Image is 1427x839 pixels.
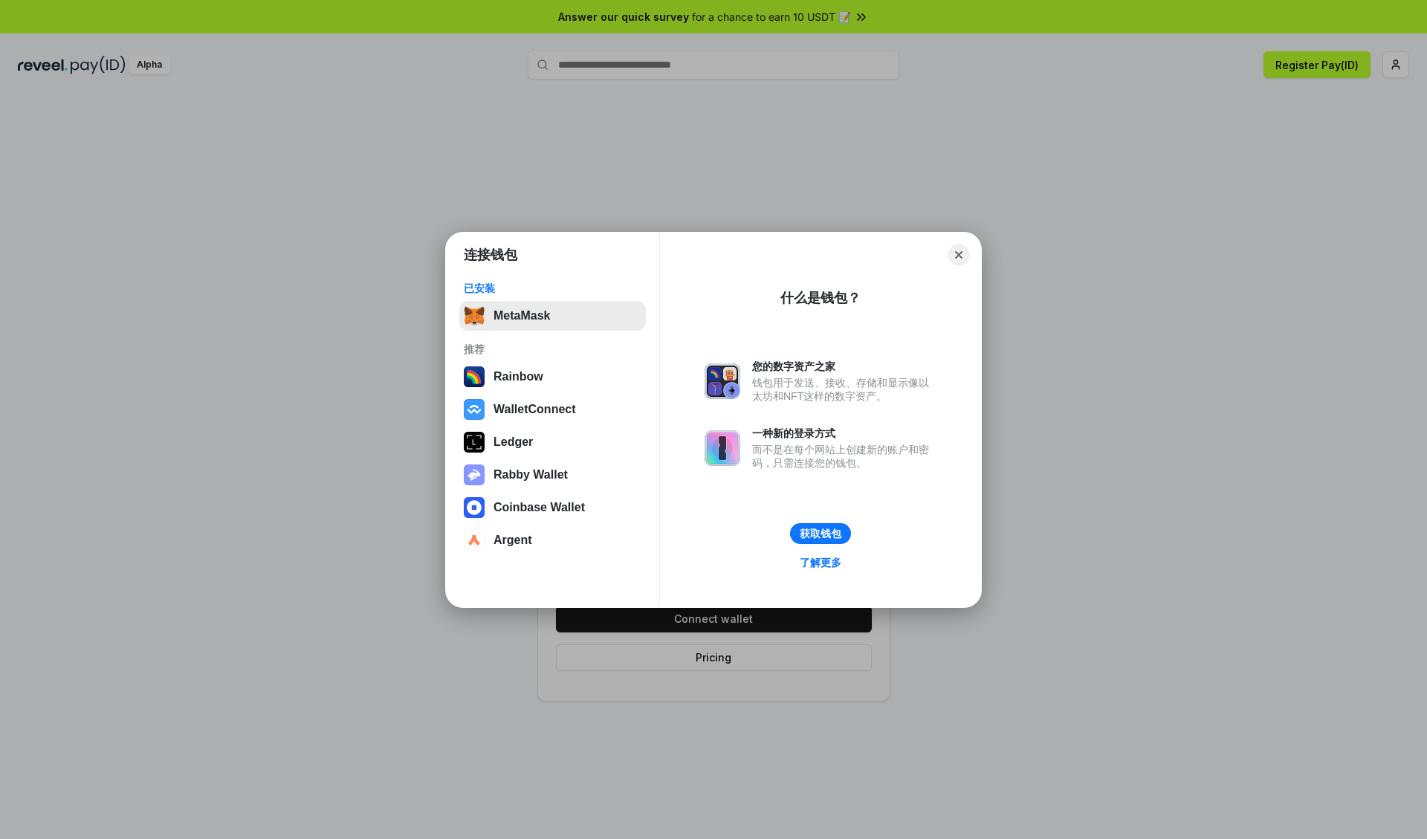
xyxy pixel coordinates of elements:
[791,553,850,572] a: 了解更多
[464,464,485,485] img: svg+xml,%3Csvg%20xmlns%3D%22http%3A%2F%2Fwww.w3.org%2F2000%2Fsvg%22%20fill%3D%22none%22%20viewBox...
[464,497,485,518] img: svg+xml,%3Csvg%20width%3D%2228%22%20height%3D%2228%22%20viewBox%3D%220%200%2028%2028%22%20fill%3D...
[494,403,576,416] div: WalletConnect
[790,523,851,544] button: 获取钱包
[494,370,543,383] div: Rainbow
[705,430,740,466] img: svg+xml,%3Csvg%20xmlns%3D%22http%3A%2F%2Fwww.w3.org%2F2000%2Fsvg%22%20fill%3D%22none%22%20viewBox...
[800,527,841,540] div: 获取钱包
[948,244,969,265] button: Close
[705,363,740,399] img: svg+xml,%3Csvg%20xmlns%3D%22http%3A%2F%2Fwww.w3.org%2F2000%2Fsvg%22%20fill%3D%22none%22%20viewBox...
[459,460,646,490] button: Rabby Wallet
[459,493,646,522] button: Coinbase Wallet
[494,435,533,449] div: Ledger
[752,360,936,373] div: 您的数字资产之家
[464,282,641,295] div: 已安装
[464,246,517,264] h1: 连接钱包
[494,309,550,323] div: MetaMask
[459,395,646,424] button: WalletConnect
[459,427,646,457] button: Ledger
[494,468,568,482] div: Rabby Wallet
[494,534,532,547] div: Argent
[752,427,936,440] div: 一种新的登录方式
[752,443,936,470] div: 而不是在每个网站上创建新的账户和密码，只需连接您的钱包。
[464,432,485,453] img: svg+xml,%3Csvg%20xmlns%3D%22http%3A%2F%2Fwww.w3.org%2F2000%2Fsvg%22%20width%3D%2228%22%20height%3...
[464,530,485,551] img: svg+xml,%3Csvg%20width%3D%2228%22%20height%3D%2228%22%20viewBox%3D%220%200%2028%2028%22%20fill%3D...
[464,366,485,387] img: svg+xml,%3Csvg%20width%3D%22120%22%20height%3D%22120%22%20viewBox%3D%220%200%20120%20120%22%20fil...
[752,376,936,403] div: 钱包用于发送、接收、存储和显示像以太坊和NFT这样的数字资产。
[494,501,585,514] div: Coinbase Wallet
[459,525,646,555] button: Argent
[780,289,861,307] div: 什么是钱包？
[464,343,641,356] div: 推荐
[464,399,485,420] img: svg+xml,%3Csvg%20width%3D%2228%22%20height%3D%2228%22%20viewBox%3D%220%200%2028%2028%22%20fill%3D...
[800,556,841,569] div: 了解更多
[459,362,646,392] button: Rainbow
[464,305,485,326] img: svg+xml,%3Csvg%20fill%3D%22none%22%20height%3D%2233%22%20viewBox%3D%220%200%2035%2033%22%20width%...
[459,301,646,331] button: MetaMask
